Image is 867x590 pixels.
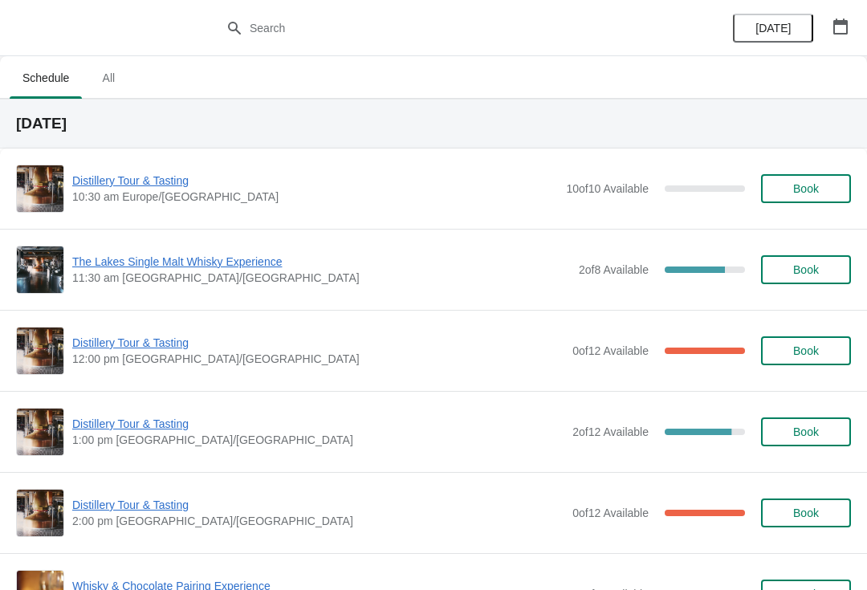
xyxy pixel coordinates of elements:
span: 10:30 am Europe/[GEOGRAPHIC_DATA] [72,189,558,205]
img: Distillery Tour & Tasting | | 2:00 pm Europe/London [17,490,63,536]
input: Search [249,14,650,43]
span: Book [793,263,819,276]
button: Book [761,417,851,446]
span: All [88,63,128,92]
span: Schedule [10,63,82,92]
span: 12:00 pm [GEOGRAPHIC_DATA]/[GEOGRAPHIC_DATA] [72,351,564,367]
img: The Lakes Single Malt Whisky Experience | | 11:30 am Europe/London [17,246,63,293]
img: Distillery Tour & Tasting | | 12:00 pm Europe/London [17,328,63,374]
img: Distillery Tour & Tasting | | 10:30 am Europe/London [17,165,63,212]
span: 2:00 pm [GEOGRAPHIC_DATA]/[GEOGRAPHIC_DATA] [72,513,564,529]
span: 0 of 12 Available [572,507,649,519]
span: 0 of 12 Available [572,344,649,357]
button: Book [761,498,851,527]
span: Distillery Tour & Tasting [72,416,564,432]
span: 1:00 pm [GEOGRAPHIC_DATA]/[GEOGRAPHIC_DATA] [72,432,564,448]
span: 2 of 12 Available [572,425,649,438]
img: Distillery Tour & Tasting | | 1:00 pm Europe/London [17,409,63,455]
button: Book [761,255,851,284]
span: 10 of 10 Available [566,182,649,195]
span: 2 of 8 Available [579,263,649,276]
button: [DATE] [733,14,813,43]
span: [DATE] [755,22,791,35]
button: Book [761,336,851,365]
span: The Lakes Single Malt Whisky Experience [72,254,571,270]
span: Book [793,344,819,357]
h2: [DATE] [16,116,851,132]
span: Distillery Tour & Tasting [72,335,564,351]
span: 11:30 am [GEOGRAPHIC_DATA]/[GEOGRAPHIC_DATA] [72,270,571,286]
span: Book [793,425,819,438]
span: Book [793,182,819,195]
span: Distillery Tour & Tasting [72,497,564,513]
span: Book [793,507,819,519]
button: Book [761,174,851,203]
span: Distillery Tour & Tasting [72,173,558,189]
